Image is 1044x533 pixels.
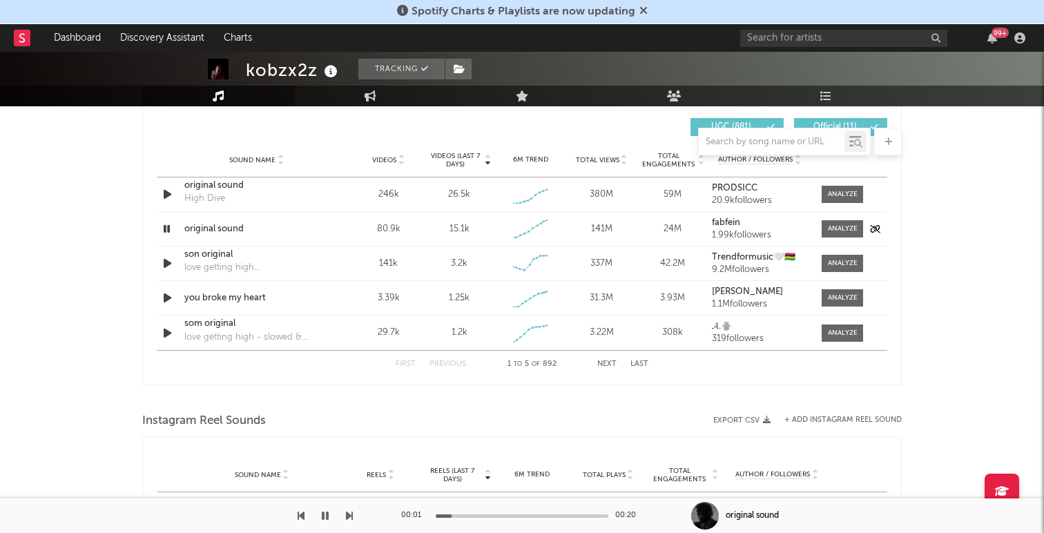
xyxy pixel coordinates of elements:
span: Author / Followers [735,470,810,479]
a: Discovery Assistant [110,24,214,52]
div: 3.22M [570,326,634,340]
div: 6M Trend [498,469,567,480]
div: 3.93M [641,291,705,305]
button: Export CSV [713,416,771,425]
a: Dashboard [44,24,110,52]
a: 𝓐.🪬 [712,322,808,331]
div: 00:01 [401,507,429,524]
strong: 𝓐.🪬 [712,322,732,331]
a: Charts [214,24,262,52]
div: 26.5k [448,188,470,202]
span: Total Engagements [641,152,697,168]
div: 1.2k [452,326,467,340]
span: of [532,361,540,367]
button: 99+ [987,32,997,43]
div: 59M [641,188,705,202]
span: Spotify Charts & Playlists are now updating [412,6,635,17]
button: First [396,360,416,368]
strong: fabfein [712,218,740,227]
div: 80.9k [356,222,420,236]
div: 31.3M [570,291,634,305]
div: 1.99k followers [712,231,808,240]
span: to [514,361,522,367]
span: Sound Name [235,471,281,479]
span: Reels (last 7 days) [422,467,483,483]
div: 1.25k [449,291,470,305]
a: original sound [184,222,329,236]
button: Next [597,360,617,368]
a: you broke my heart [184,291,329,305]
a: [PERSON_NAME] [712,287,808,297]
span: Videos [372,156,396,164]
div: 20.9k followers [712,196,808,206]
div: 3.2k [451,257,467,271]
span: Total Engagements [650,467,710,483]
div: 99 + [992,28,1009,38]
div: 246k [356,188,420,202]
span: Total Views [576,156,619,164]
div: 141k [356,257,420,271]
a: PRODSICC [712,184,808,193]
button: Last [630,360,648,368]
span: Official ( 11 ) [803,123,867,131]
a: som original [184,317,329,331]
span: Videos (last 7 days) [427,152,483,168]
button: UGC(881) [690,118,784,136]
strong: PRODSICC [712,184,757,193]
div: 337M [570,257,634,271]
span: Instagram Reel Sounds [142,413,266,429]
div: 24M [641,222,705,236]
div: 141M [570,222,634,236]
span: Total Plays [583,471,626,479]
input: Search for artists [740,30,947,47]
div: 9.2M followers [712,265,808,275]
a: son original [184,248,329,262]
span: Reels [367,471,386,479]
span: Sound Name [229,156,275,164]
div: 319 followers [712,334,808,344]
div: 00:20 [615,507,643,524]
input: Search by song name or URL [699,137,844,148]
span: Dismiss [639,6,648,17]
a: original sound [184,179,329,193]
a: Trendformusic🤍🇲🇺 [712,253,808,262]
strong: Trendformusic🤍🇲🇺 [712,253,795,262]
button: Tracking [358,59,445,79]
div: 380M [570,188,634,202]
span: Author / Followers [718,155,793,164]
div: love getting high ([PERSON_NAME] tué) - slowed & reverb [184,261,329,275]
div: 1.1M followers [712,300,808,309]
button: Previous [429,360,466,368]
div: 1 5 892 [494,356,570,373]
div: kobzx2z [246,59,341,81]
div: + Add Instagram Reel Sound [771,416,902,424]
div: 308k [641,326,705,340]
button: Official(11) [794,118,887,136]
span: UGC ( 881 ) [699,123,763,131]
div: 15.1k [449,222,470,236]
strong: [PERSON_NAME] [712,287,783,296]
div: 3.39k [356,291,420,305]
button: + Add Instagram Reel Sound [784,416,902,424]
div: 42.2M [641,257,705,271]
div: High Dive [184,192,225,206]
div: 29.7k [356,326,420,340]
a: fabfein [712,218,808,228]
div: 6M Trend [499,155,563,165]
div: original sound [726,510,779,522]
div: love getting high - slowed & reverb [184,331,329,345]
